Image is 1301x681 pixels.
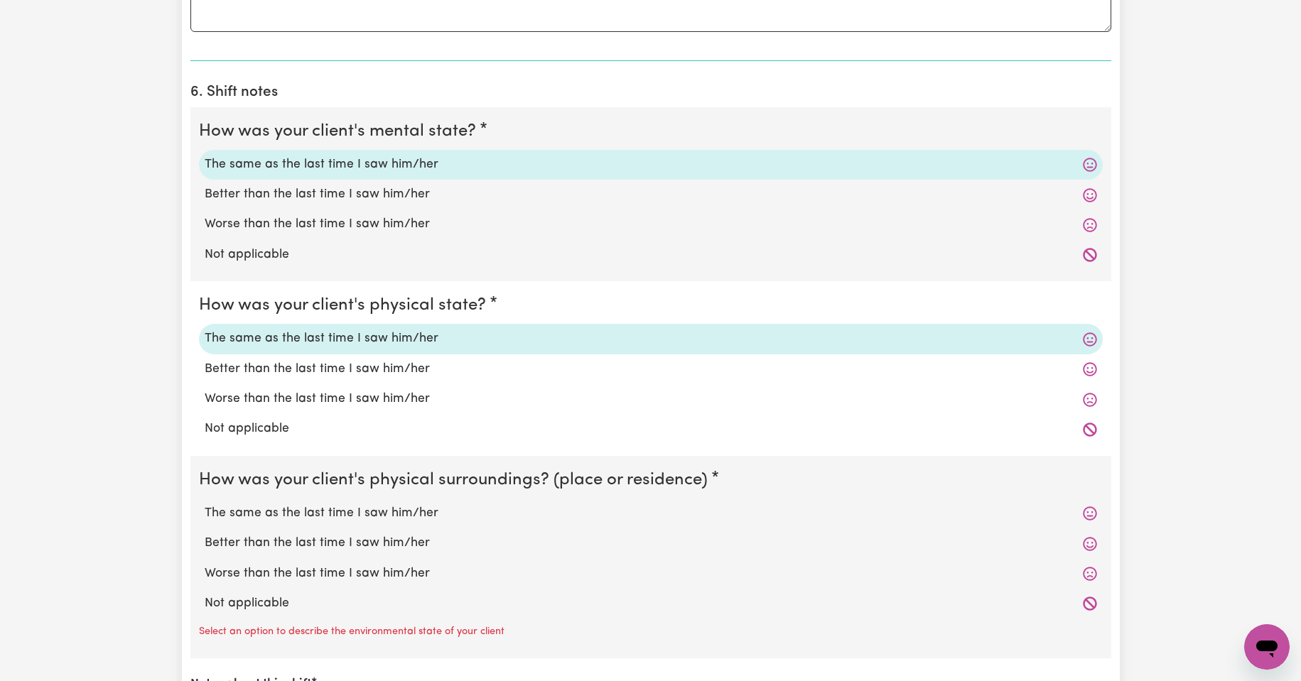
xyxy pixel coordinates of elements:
[1244,624,1290,670] iframe: Button to launch messaging window, conversation in progress
[205,360,1097,378] label: Better than the last time I saw him/her
[199,119,482,144] legend: How was your client's mental state?
[205,565,1097,583] label: Worse than the last time I saw him/her
[205,329,1097,348] label: The same as the last time I saw him/her
[199,293,492,318] legend: How was your client's physical state?
[205,215,1097,234] label: Worse than the last time I saw him/her
[205,185,1097,204] label: Better than the last time I saw him/her
[199,624,504,640] p: Select an option to describe the environmental state of your client
[205,504,1097,523] label: The same as the last time I saw him/her
[205,390,1097,408] label: Worse than the last time I saw him/her
[190,84,1111,102] h2: 6. Shift notes
[205,534,1097,552] label: Better than the last time I saw him/her
[199,467,713,493] legend: How was your client's physical surroundings? (place or residence)
[205,420,1097,438] label: Not applicable
[205,246,1097,264] label: Not applicable
[205,594,1097,613] label: Not applicable
[205,156,1097,174] label: The same as the last time I saw him/her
